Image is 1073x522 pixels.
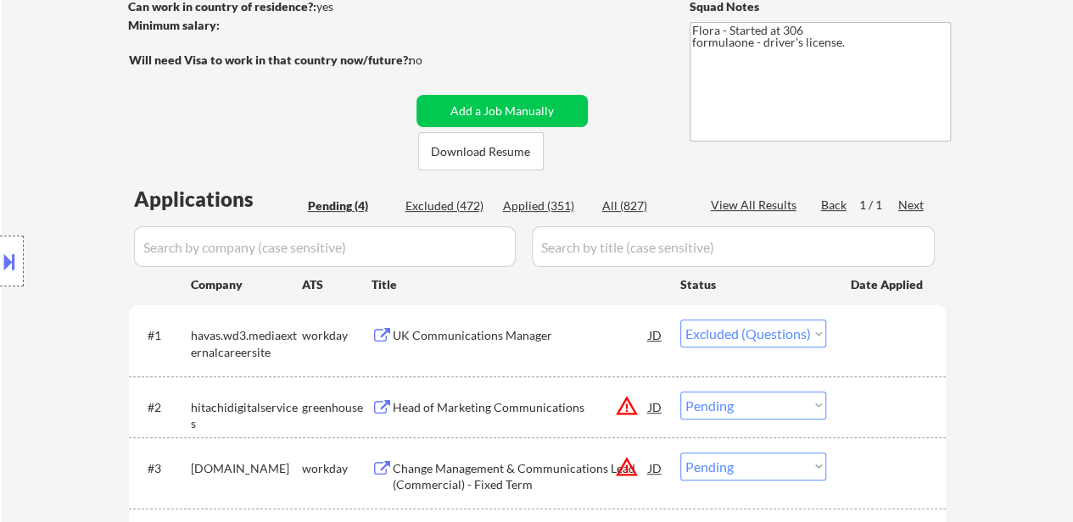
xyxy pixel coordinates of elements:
div: no [409,52,457,69]
div: Back [821,197,848,214]
div: [DOMAIN_NAME] [191,460,302,477]
div: JD [647,453,664,483]
div: 1 / 1 [859,197,898,214]
button: Download Resume [418,132,544,170]
div: Excluded (472) [405,197,490,214]
button: warning_amber [615,455,639,479]
button: Add a Job Manually [416,95,588,127]
div: Pending (4) [308,197,393,214]
div: #3 [148,460,177,477]
strong: Minimum salary: [128,18,220,32]
div: workday [302,327,372,344]
div: Change Management & Communications Lead (Commercial) - Fixed Term [393,460,649,493]
div: Head of Marketing Communications [393,399,649,416]
div: Applied (351) [503,197,588,214]
button: warning_amber [615,394,639,418]
div: Next [898,197,925,214]
div: UK Communications Manager [393,327,649,344]
div: JD [647,391,664,422]
div: workday [302,460,372,477]
div: Date Applied [851,276,925,293]
div: greenhouse [302,399,372,416]
div: Title [372,276,664,293]
div: ATS [302,276,372,293]
div: JD [647,319,664,350]
div: View All Results [711,197,802,214]
input: Search by title (case sensitive) [532,226,935,267]
div: Status [680,269,826,299]
strong: Will need Visa to work in that country now/future?: [129,53,411,67]
div: All (827) [602,197,687,214]
input: Search by company (case sensitive) [134,226,516,267]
